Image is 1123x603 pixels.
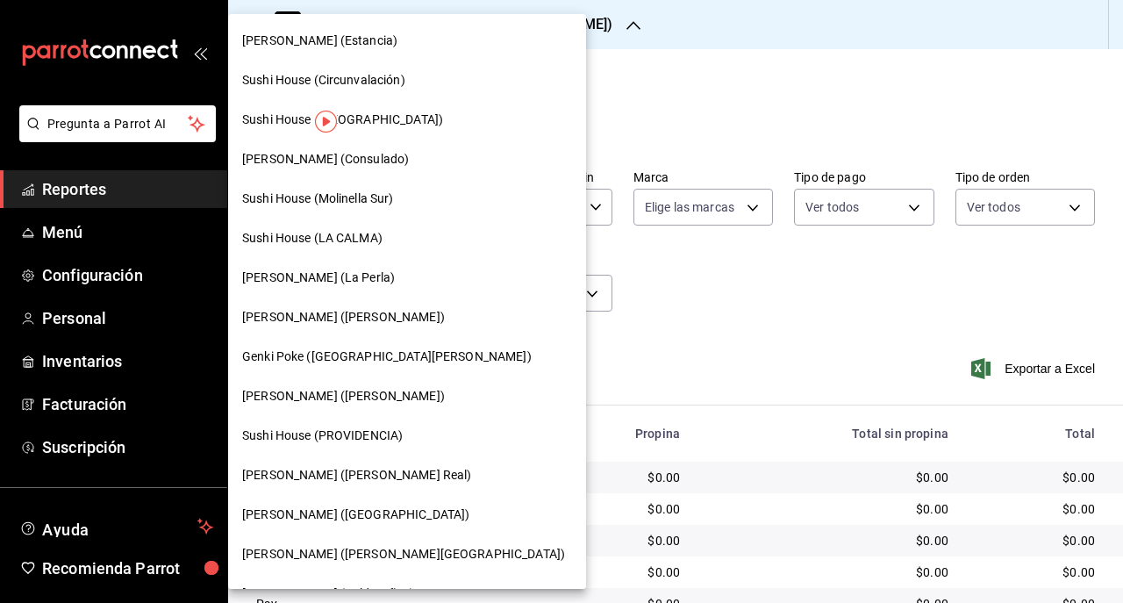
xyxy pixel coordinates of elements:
[228,140,586,179] div: [PERSON_NAME] (Consulado)
[228,298,586,337] div: [PERSON_NAME] ([PERSON_NAME])
[242,150,409,169] span: [PERSON_NAME] (Consulado)
[228,258,586,298] div: [PERSON_NAME] (La Perla)
[228,61,586,100] div: Sushi House (Circunvalación)
[228,179,586,219] div: Sushi House (Molinella Sur)
[228,100,586,140] div: Sushi House ([GEOGRAPHIC_DATA])
[242,111,443,129] span: Sushi House ([GEOGRAPHIC_DATA])
[242,387,445,406] span: [PERSON_NAME] ([PERSON_NAME])
[242,427,403,445] span: Sushi House (PROVIDENCIA)
[242,308,445,327] span: [PERSON_NAME] ([PERSON_NAME])
[242,190,394,208] span: Sushi House (Molinella Sur)
[242,71,405,90] span: Sushi House (Circunvalación)
[228,456,586,495] div: [PERSON_NAME] ([PERSON_NAME] Real)
[228,535,586,574] div: [PERSON_NAME] ([PERSON_NAME][GEOGRAPHIC_DATA])
[228,377,586,416] div: [PERSON_NAME] ([PERSON_NAME])
[242,348,532,366] span: Genki Poke ([GEOGRAPHIC_DATA][PERSON_NAME])
[228,416,586,456] div: Sushi House (PROVIDENCIA)
[242,506,469,524] span: [PERSON_NAME] ([GEOGRAPHIC_DATA])
[228,21,586,61] div: [PERSON_NAME] (Estancia)
[228,337,586,377] div: Genki Poke ([GEOGRAPHIC_DATA][PERSON_NAME])
[228,219,586,258] div: Sushi House (LA CALMA)
[242,585,414,603] span: [PERSON_NAME] (Valdepeñas)
[242,32,397,50] span: [PERSON_NAME] (Estancia)
[315,111,337,133] img: Tooltip marker
[242,229,383,248] span: Sushi House (LA CALMA)
[242,269,395,287] span: [PERSON_NAME] (La Perla)
[242,466,471,485] span: [PERSON_NAME] ([PERSON_NAME] Real)
[242,545,565,564] span: [PERSON_NAME] ([PERSON_NAME][GEOGRAPHIC_DATA])
[228,495,586,535] div: [PERSON_NAME] ([GEOGRAPHIC_DATA])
